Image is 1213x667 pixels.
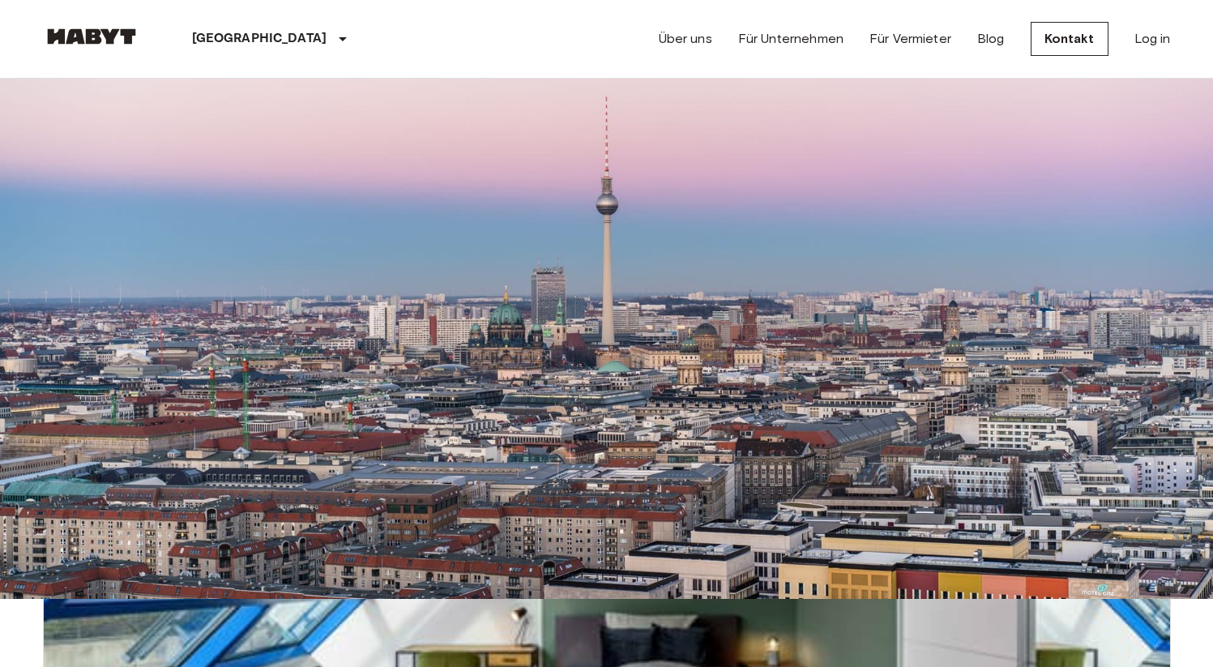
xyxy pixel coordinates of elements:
[738,29,844,49] a: Für Unternehmen
[192,29,327,49] p: [GEOGRAPHIC_DATA]
[1134,29,1171,49] a: Log in
[977,29,1005,49] a: Blog
[869,29,951,49] a: Für Vermieter
[43,28,140,45] img: Habyt
[1031,22,1108,56] a: Kontakt
[659,29,712,49] a: Über uns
